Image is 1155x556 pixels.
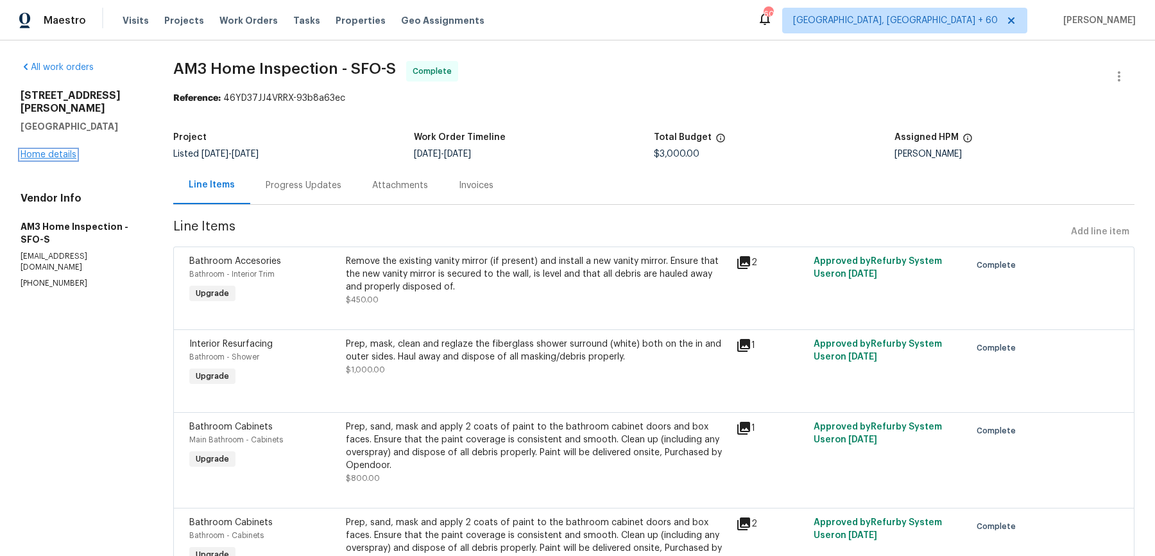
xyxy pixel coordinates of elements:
h5: Assigned HPM [894,133,959,142]
span: Complete [977,520,1021,533]
span: Line Items [173,220,1066,244]
span: Bathroom - Interior Trim [189,270,275,278]
span: Upgrade [191,370,234,383]
div: Line Items [189,178,235,191]
div: Invoices [459,179,493,192]
span: [DATE] [232,150,259,159]
span: Complete [977,259,1021,272]
span: [DATE] [444,150,471,159]
p: [PHONE_NUMBER] [21,278,142,289]
span: Bathroom Cabinets [189,518,273,527]
span: [DATE] [848,531,877,540]
span: Upgrade [191,453,234,465]
a: All work orders [21,63,94,72]
span: [GEOGRAPHIC_DATA], [GEOGRAPHIC_DATA] + 60 [793,14,998,27]
a: Home details [21,150,76,159]
span: Interior Resurfacing [189,340,273,349]
h4: Vendor Info [21,192,142,205]
span: Complete [977,342,1021,354]
span: Complete [977,424,1021,437]
span: $1,000.00 [346,366,385,374]
span: Upgrade [191,287,234,300]
span: Approved by Refurby System User on [814,257,942,279]
h5: [GEOGRAPHIC_DATA] [21,120,142,133]
h5: Project [173,133,207,142]
span: Geo Assignments [401,14,484,27]
span: Properties [336,14,386,27]
span: The hpm assigned to this work order. [963,133,973,150]
div: Remove the existing vanity mirror (if present) and install a new vanity mirror. Ensure that the n... [346,255,728,293]
span: - [201,150,259,159]
span: Bathroom - Cabinets [189,532,264,539]
span: Approved by Refurby System User on [814,518,942,540]
div: Attachments [372,179,428,192]
span: $3,000.00 [654,150,699,159]
span: [DATE] [848,270,877,279]
div: 2 [736,255,807,270]
span: Approved by Refurby System User on [814,422,942,444]
div: Progress Updates [266,179,341,192]
div: Prep, mask, clean and reglaze the fiberglass shower surround (white) both on the in and outer sid... [346,338,728,363]
p: [EMAIL_ADDRESS][DOMAIN_NAME] [21,251,142,273]
span: Bathroom Accesories [189,257,281,266]
span: $450.00 [346,296,379,304]
span: $800.00 [346,474,380,482]
span: Approved by Refurby System User on [814,340,942,361]
span: Visits [123,14,149,27]
span: Main Bathroom - Cabinets [189,436,283,444]
span: Maestro [44,14,86,27]
div: 603 [764,8,773,21]
span: Projects [164,14,204,27]
span: Work Orders [219,14,278,27]
span: The total cost of line items that have been proposed by Opendoor. This sum includes line items th... [715,133,726,150]
span: [DATE] [201,150,228,159]
span: Bathroom Cabinets [189,422,273,431]
span: - [414,150,471,159]
span: [DATE] [848,352,877,361]
b: Reference: [173,94,221,103]
div: 46YD37JJ4VRRX-93b8a63ec [173,92,1134,105]
span: [DATE] [848,435,877,444]
h5: Work Order Timeline [414,133,506,142]
span: Listed [173,150,259,159]
div: Prep, sand, mask and apply 2 coats of paint to the bathroom cabinet doors and box faces. Ensure t... [346,421,728,472]
span: [PERSON_NAME] [1058,14,1136,27]
h5: Total Budget [654,133,712,142]
div: 1 [736,421,807,436]
h5: AM3 Home Inspection - SFO-S [21,220,142,246]
div: 2 [736,516,807,532]
span: Complete [413,65,457,78]
div: 1 [736,338,807,353]
span: [DATE] [414,150,441,159]
span: AM3 Home Inspection - SFO-S [173,61,396,76]
span: Tasks [293,16,320,25]
span: Bathroom - Shower [189,353,259,361]
div: [PERSON_NAME] [894,150,1134,159]
h2: [STREET_ADDRESS][PERSON_NAME] [21,89,142,115]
